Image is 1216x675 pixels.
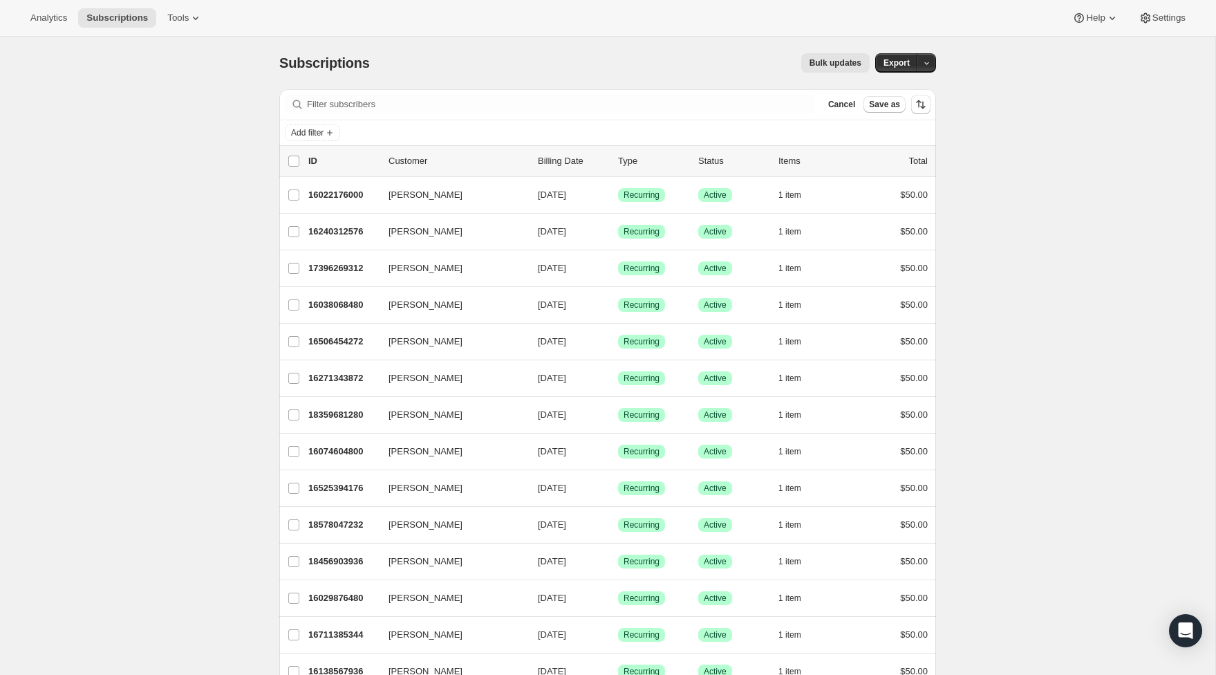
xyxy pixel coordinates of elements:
[538,409,566,420] span: [DATE]
[900,336,928,346] span: $50.00
[22,8,75,28] button: Analytics
[307,95,814,114] input: Filter subscribers
[380,331,518,353] button: [PERSON_NAME]
[778,154,848,168] div: Items
[810,57,861,68] span: Bulk updates
[380,514,518,536] button: [PERSON_NAME]
[778,222,816,241] button: 1 item
[778,483,801,494] span: 1 item
[389,445,462,459] span: [PERSON_NAME]
[900,373,928,383] span: $50.00
[778,625,816,645] button: 1 item
[538,373,566,383] span: [DATE]
[538,446,566,456] span: [DATE]
[778,556,801,567] span: 1 item
[380,221,518,243] button: [PERSON_NAME]
[538,593,566,603] span: [DATE]
[1169,614,1202,647] div: Open Intercom Messenger
[389,628,462,642] span: [PERSON_NAME]
[308,225,377,239] p: 16240312576
[900,299,928,310] span: $50.00
[380,477,518,499] button: [PERSON_NAME]
[308,335,377,349] p: 16506454272
[308,371,377,385] p: 16271343872
[704,556,727,567] span: Active
[86,12,148,24] span: Subscriptions
[778,226,801,237] span: 1 item
[778,299,801,311] span: 1 item
[308,628,377,642] p: 16711385344
[308,295,928,315] div: 16038068480[PERSON_NAME][DATE]SuccessRecurringSuccessActive1 item$50.00
[778,336,801,347] span: 1 item
[778,593,801,604] span: 1 item
[389,555,462,568] span: [PERSON_NAME]
[389,408,462,422] span: [PERSON_NAME]
[778,589,816,608] button: 1 item
[308,298,377,312] p: 16038068480
[801,53,870,73] button: Bulk updates
[279,55,370,71] span: Subscriptions
[538,629,566,640] span: [DATE]
[308,555,377,568] p: 18456903936
[698,154,767,168] p: Status
[911,95,930,114] button: Sort the results
[308,625,928,645] div: 16711385344[PERSON_NAME][DATE]SuccessRecurringSuccessActive1 item$50.00
[828,99,855,110] span: Cancel
[900,629,928,640] span: $50.00
[380,257,518,279] button: [PERSON_NAME]
[380,184,518,206] button: [PERSON_NAME]
[778,369,816,388] button: 1 item
[624,483,660,494] span: Recurring
[30,12,67,24] span: Analytics
[308,222,928,241] div: 16240312576[PERSON_NAME][DATE]SuccessRecurringSuccessActive1 item$50.00
[704,373,727,384] span: Active
[778,629,801,640] span: 1 item
[308,369,928,388] div: 16271343872[PERSON_NAME][DATE]SuccessRecurringSuccessActive1 item$50.00
[624,263,660,274] span: Recurring
[704,629,727,640] span: Active
[308,518,377,532] p: 18578047232
[308,154,377,168] p: ID
[704,336,727,347] span: Active
[380,624,518,646] button: [PERSON_NAME]
[704,299,727,311] span: Active
[538,336,566,346] span: [DATE]
[624,299,660,311] span: Recurring
[778,373,801,384] span: 1 item
[389,261,462,275] span: [PERSON_NAME]
[624,226,660,237] span: Recurring
[618,154,687,168] div: Type
[538,154,607,168] p: Billing Date
[389,154,527,168] p: Customer
[1086,12,1105,24] span: Help
[389,481,462,495] span: [PERSON_NAME]
[380,367,518,389] button: [PERSON_NAME]
[778,263,801,274] span: 1 item
[308,332,928,351] div: 16506454272[PERSON_NAME][DATE]SuccessRecurringSuccessActive1 item$50.00
[1064,8,1127,28] button: Help
[778,189,801,201] span: 1 item
[389,591,462,605] span: [PERSON_NAME]
[389,188,462,202] span: [PERSON_NAME]
[909,154,928,168] p: Total
[778,295,816,315] button: 1 item
[704,226,727,237] span: Active
[869,99,900,110] span: Save as
[308,185,928,205] div: 16022176000[PERSON_NAME][DATE]SuccessRecurringSuccessActive1 item$50.00
[538,189,566,200] span: [DATE]
[875,53,918,73] button: Export
[778,185,816,205] button: 1 item
[380,294,518,316] button: [PERSON_NAME]
[291,127,324,138] span: Add filter
[778,515,816,535] button: 1 item
[380,551,518,573] button: [PERSON_NAME]
[389,518,462,532] span: [PERSON_NAME]
[863,96,906,113] button: Save as
[778,442,816,461] button: 1 item
[538,263,566,273] span: [DATE]
[308,261,377,275] p: 17396269312
[704,483,727,494] span: Active
[1152,12,1186,24] span: Settings
[900,556,928,566] span: $50.00
[167,12,189,24] span: Tools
